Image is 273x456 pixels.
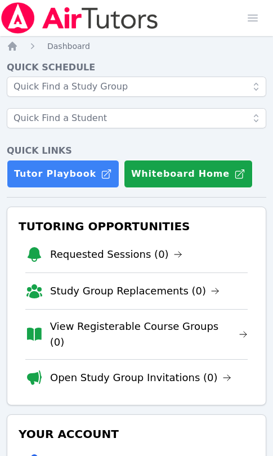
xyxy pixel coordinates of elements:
input: Quick Find a Study Group [7,77,266,97]
h3: Tutoring Opportunities [16,216,257,236]
h3: Your Account [16,424,257,444]
nav: Breadcrumb [7,41,266,52]
a: Tutor Playbook [7,160,119,188]
a: View Registerable Course Groups (0) [50,319,248,350]
a: Study Group Replacements (0) [50,283,220,299]
button: Whiteboard Home [124,160,253,188]
a: Requested Sessions (0) [50,247,182,262]
h4: Quick Schedule [7,61,266,74]
a: Dashboard [47,41,90,52]
a: Open Study Group Invitations (0) [50,370,231,386]
h4: Quick Links [7,144,266,158]
input: Quick Find a Student [7,108,266,128]
span: Dashboard [47,42,90,51]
